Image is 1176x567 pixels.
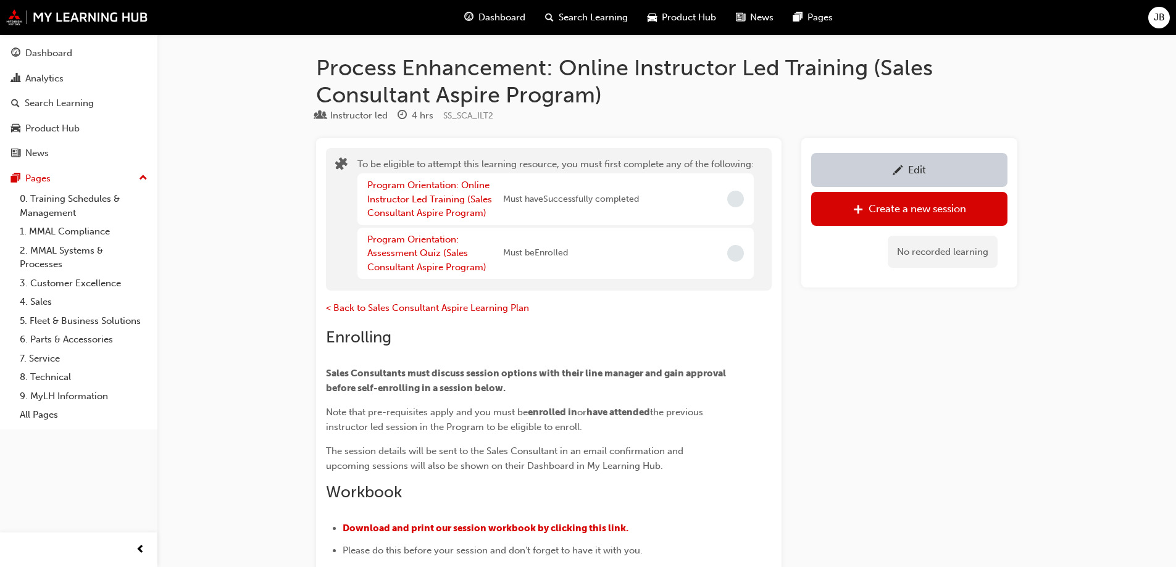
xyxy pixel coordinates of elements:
[1154,10,1165,25] span: JB
[853,204,864,217] span: plus-icon
[5,167,152,190] button: Pages
[25,146,49,160] div: News
[25,72,64,86] div: Analytics
[15,292,152,312] a: 4. Sales
[1148,7,1170,28] button: JB
[559,10,628,25] span: Search Learning
[783,5,843,30] a: pages-iconPages
[367,180,492,218] a: Program Orientation: Online Instructor Led Training (Sales Consultant Aspire Program)
[577,407,586,418] span: or
[11,48,20,59] span: guage-icon
[869,202,966,215] div: Create a new session
[750,10,774,25] span: News
[528,407,577,418] span: enrolled in
[326,368,728,394] span: Sales Consultants must discuss session options with their line manager and gain approval before s...
[5,117,152,140] a: Product Hub
[357,157,754,282] div: To be eligible to attempt this learning resource, you must first complete any of the following:
[15,312,152,331] a: 5. Fleet & Business Solutions
[326,328,391,347] span: Enrolling
[5,92,152,115] a: Search Learning
[478,10,525,25] span: Dashboard
[398,108,433,123] div: Duration
[326,407,528,418] span: Note that pre-requisites apply and you must be
[25,96,94,110] div: Search Learning
[343,523,628,534] a: ​Download and print our session workbook by clicking this link.
[11,73,20,85] span: chart-icon
[503,192,639,207] span: Must have Successfully completed
[893,165,903,178] span: pencil-icon
[326,445,686,471] span: The session details will be sent to the Sales Consultant in an email confirmation and upcoming se...
[15,387,152,406] a: 9. MyLH Information
[662,10,716,25] span: Product Hub
[11,173,20,184] span: pages-icon
[15,405,152,424] a: All Pages
[136,542,145,558] span: prev-icon
[586,407,650,418] span: have attended
[15,222,152,241] a: 1. MMAL Compliance
[11,148,20,159] span: news-icon
[11,98,20,109] span: search-icon
[330,109,388,123] div: Instructor led
[503,246,568,260] span: Must be Enrolled
[5,42,152,65] a: Dashboard
[793,10,803,25] span: pages-icon
[535,5,638,30] a: search-iconSearch Learning
[888,236,998,268] div: No recorded learning
[5,67,152,90] a: Analytics
[316,54,1017,108] h1: Process Enhancement: Online Instructor Led Training (Sales Consultant Aspire Program)
[335,159,348,173] span: puzzle-icon
[811,153,1007,187] a: Edit
[545,10,554,25] span: search-icon
[15,368,152,387] a: 8. Technical
[443,110,493,121] span: Learning resource code
[15,349,152,368] a: 7. Service
[412,109,433,123] div: 4 hrs
[398,110,407,122] span: clock-icon
[15,189,152,222] a: 0. Training Schedules & Management
[811,192,1007,226] a: Create a new session
[326,302,529,313] a: < Back to Sales Consultant Aspire Learning Plan
[25,122,80,136] div: Product Hub
[367,234,486,273] a: Program Orientation: Assessment Quiz (Sales Consultant Aspire Program)
[807,10,833,25] span: Pages
[15,274,152,293] a: 3. Customer Excellence
[316,110,325,122] span: learningResourceType_INSTRUCTOR_LED-icon
[25,46,72,60] div: Dashboard
[6,9,148,25] img: mmal
[908,163,926,176] div: Edit
[15,330,152,349] a: 6. Parts & Accessories
[25,172,51,186] div: Pages
[736,10,745,25] span: news-icon
[454,5,535,30] a: guage-iconDashboard
[726,5,783,30] a: news-iconNews
[5,39,152,167] button: DashboardAnalyticsSearch LearningProduct HubNews
[11,123,20,135] span: car-icon
[464,10,473,25] span: guage-icon
[326,407,706,432] span: the previous instructor led session in the Program to be eligible to enroll.
[727,245,744,262] span: Incomplete
[326,482,402,502] span: Workbook
[316,108,388,123] div: Type
[5,142,152,165] a: News
[648,10,657,25] span: car-icon
[343,545,643,556] span: Please do this before your session and don't forget to have it with you.
[727,191,744,207] span: Incomplete
[15,241,152,274] a: 2. MMAL Systems & Processes
[139,170,148,186] span: up-icon
[638,5,726,30] a: car-iconProduct Hub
